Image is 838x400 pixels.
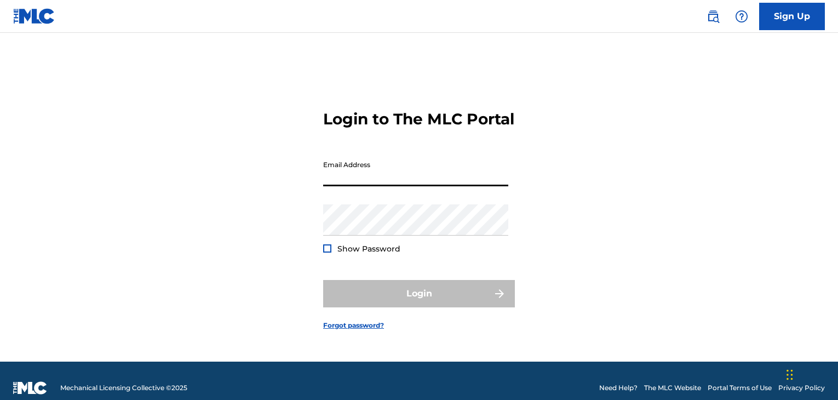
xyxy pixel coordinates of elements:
[787,358,793,391] div: Arrastrar
[735,10,748,23] img: help
[323,321,384,330] a: Forgot password?
[707,10,720,23] img: search
[783,347,838,400] div: Widget de chat
[323,110,514,129] h3: Login to The MLC Portal
[599,383,638,393] a: Need Help?
[708,383,772,393] a: Portal Terms of Use
[778,383,825,393] a: Privacy Policy
[759,3,825,30] a: Sign Up
[644,383,701,393] a: The MLC Website
[783,347,838,400] iframe: Chat Widget
[13,381,47,395] img: logo
[702,5,724,27] a: Public Search
[731,5,753,27] div: Help
[337,244,400,254] span: Show Password
[13,8,55,24] img: MLC Logo
[60,383,187,393] span: Mechanical Licensing Collective © 2025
